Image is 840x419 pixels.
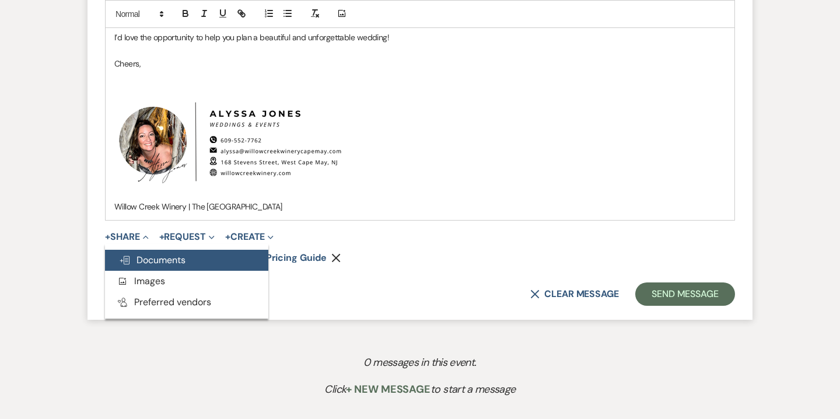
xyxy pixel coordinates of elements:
[635,282,735,306] button: Send Message
[225,232,230,242] span: +
[114,354,726,371] p: 0 messages in this event.
[105,232,149,242] button: Share
[119,254,185,266] span: Documents
[114,381,726,398] p: Click to start a message
[114,200,726,213] p: Willow Creek Winery | The [GEOGRAPHIC_DATA]
[114,31,726,44] p: I’d love the opportunity to help you plan a beautiful and unforgettable wedding!
[114,57,726,70] p: Cheers,
[105,271,268,292] button: Images
[530,289,619,299] button: Clear message
[105,292,268,313] button: Preferred vendors
[159,232,164,242] span: +
[117,275,165,287] span: Images
[105,250,268,271] button: Documents
[346,382,430,396] span: + New Message
[159,232,215,242] button: Request
[225,232,274,242] button: Create
[105,232,110,242] span: +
